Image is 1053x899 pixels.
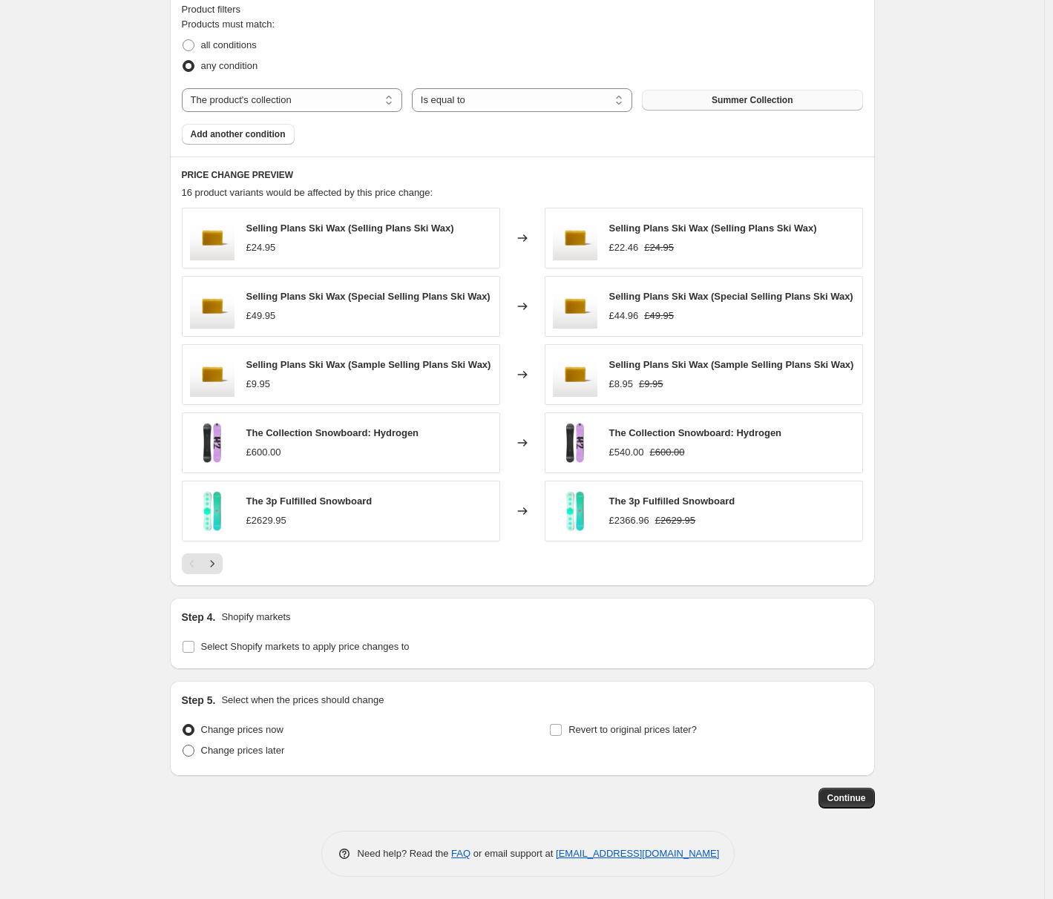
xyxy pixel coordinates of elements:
[190,352,234,397] img: snowboard_wax_80x.png
[246,377,271,392] div: £9.95
[246,291,491,302] span: Selling Plans Ski Wax (Special Selling Plans Ski Wax)
[470,848,556,859] span: or email support at
[190,216,234,260] img: snowboard_wax_80x.png
[358,848,452,859] span: Need help? Read the
[182,187,433,198] span: 16 product variants would be affected by this price change:
[201,39,257,50] span: all conditions
[553,216,597,260] img: snowboard_wax_80x.png
[201,60,258,71] span: any condition
[609,495,735,507] span: The 3p Fulfilled Snowboard
[568,724,697,735] span: Revert to original prices later?
[609,240,639,255] div: £22.46
[712,94,793,106] span: Summer Collection
[609,445,644,460] div: £540.00
[182,610,216,625] h2: Step 4.
[182,693,216,708] h2: Step 5.
[246,309,276,323] div: £49.95
[609,291,853,302] span: Selling Plans Ski Wax (Special Selling Plans Ski Wax)
[201,641,410,652] span: Select Shopify markets to apply price changes to
[553,352,597,397] img: snowboard_wax_80x.png
[655,513,695,528] strike: £2629.95
[182,169,863,181] h6: PRICE CHANGE PREVIEW
[609,223,817,234] span: Selling Plans Ski Wax (Selling Plans Ski Wax)
[201,745,285,756] span: Change prices later
[201,724,283,735] span: Change prices now
[819,788,875,809] button: Continue
[553,284,597,329] img: snowboard_wax_80x.png
[609,513,649,528] div: £2366.96
[182,124,295,145] button: Add another condition
[639,377,663,392] strike: £9.95
[190,284,234,329] img: snowboard_wax_80x.png
[642,90,862,111] button: Summer Collection
[246,427,419,438] span: The Collection Snowboard: Hydrogen
[190,421,234,465] img: Main_0a40b01b-5021-48c1-80d1-aa8ab4876d3d_80x.jpg
[191,128,286,140] span: Add another condition
[553,489,597,533] img: Main_b9e0da7f-db89-4d41-83f0-7f417b02831d_80x.jpg
[246,240,276,255] div: £24.95
[827,792,866,804] span: Continue
[609,359,854,370] span: Selling Plans Ski Wax (Sample Selling Plans Ski Wax)
[246,513,286,528] div: £2629.95
[644,309,674,323] strike: £49.95
[556,848,719,859] a: [EMAIL_ADDRESS][DOMAIN_NAME]
[182,553,223,574] nav: Pagination
[644,240,674,255] strike: £24.95
[553,421,597,465] img: Main_0a40b01b-5021-48c1-80d1-aa8ab4876d3d_80x.jpg
[182,19,275,30] span: Products must match:
[202,553,223,574] button: Next
[246,359,491,370] span: Selling Plans Ski Wax (Sample Selling Plans Ski Wax)
[246,223,454,234] span: Selling Plans Ski Wax (Selling Plans Ski Wax)
[609,377,634,392] div: £8.95
[221,610,290,625] p: Shopify markets
[221,693,384,708] p: Select when the prices should change
[609,427,782,438] span: The Collection Snowboard: Hydrogen
[246,495,373,507] span: The 3p Fulfilled Snowboard
[190,489,234,533] img: Main_b9e0da7f-db89-4d41-83f0-7f417b02831d_80x.jpg
[650,445,685,460] strike: £600.00
[609,309,639,323] div: £44.96
[246,445,281,460] div: £600.00
[451,848,470,859] a: FAQ
[182,2,863,17] div: Product filters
